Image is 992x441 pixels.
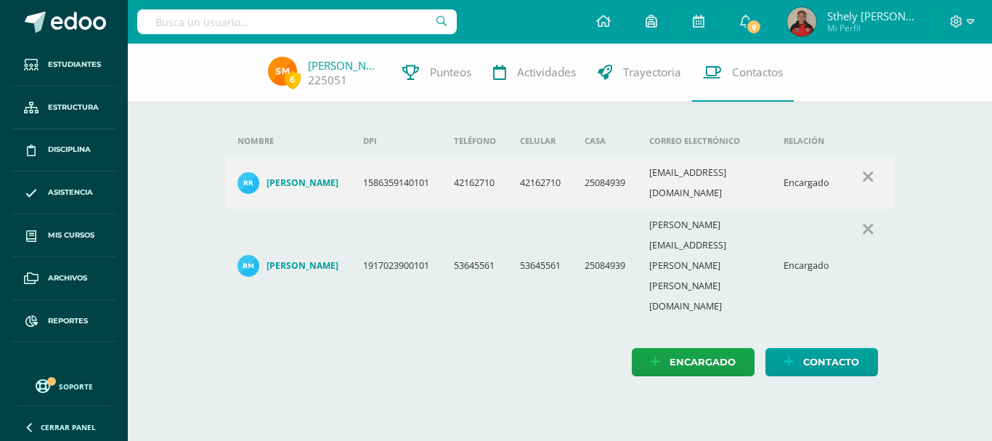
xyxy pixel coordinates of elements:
span: Sthely [PERSON_NAME] [827,9,914,23]
span: Archivos [48,272,87,284]
span: 9 [746,19,762,35]
a: Actividades [482,44,587,102]
a: [PERSON_NAME] [308,58,381,73]
span: Punteos [430,65,471,80]
td: Encargado [772,209,842,323]
a: Punteos [391,44,482,102]
td: Encargado [772,157,842,209]
h4: [PERSON_NAME] [267,177,338,189]
span: Disciplina [48,144,91,155]
a: Contacto [765,348,878,376]
a: Estructura [12,86,116,129]
span: Encargado [670,349,736,376]
th: Relación [772,125,842,157]
img: 08bd96be0d3138e4f1c4a34022f9273f.png [237,172,259,194]
a: Trayectoria [587,44,692,102]
td: 1586359140101 [351,157,442,209]
span: Mis cursos [48,230,94,241]
td: 1917023900101 [351,209,442,323]
th: Correo electrónico [638,125,772,157]
a: Asistencia [12,171,116,214]
td: 25084939 [573,157,638,209]
a: 225051 [308,73,347,88]
a: Archivos [12,257,116,300]
th: Casa [573,125,638,157]
a: Contactos [692,44,794,102]
th: Teléfono [442,125,508,157]
span: Asistencia [48,187,93,198]
span: Soporte [59,381,93,392]
td: 42162710 [442,157,508,209]
th: DPI [351,125,442,157]
td: [PERSON_NAME][EMAIL_ADDRESS][PERSON_NAME][PERSON_NAME][DOMAIN_NAME] [638,209,772,323]
a: Disciplina [12,129,116,172]
h4: [PERSON_NAME] [267,260,338,272]
td: 53645561 [508,209,573,323]
td: [EMAIL_ADDRESS][DOMAIN_NAME] [638,157,772,209]
span: Estudiantes [48,59,101,70]
span: Mi Perfil [827,22,914,34]
span: 6 [285,70,301,89]
img: d33a9d11caa3efb8ae7202a903375480.png [268,57,297,86]
a: Encargado [632,348,755,376]
img: d2628763fc2db34492fb84f5d2c4ba4c.png [237,255,259,277]
th: Nombre [226,125,351,157]
img: 0c77af3d8e42b6d5cc46a24551f1b2ed.png [787,7,816,36]
a: [PERSON_NAME] [237,255,340,277]
td: 25084939 [573,209,638,323]
a: Estudiantes [12,44,116,86]
td: 53645561 [442,209,508,323]
input: Busca un usuario... [137,9,457,34]
span: Reportes [48,315,88,327]
span: Contacto [803,349,859,376]
a: [PERSON_NAME] [237,172,340,194]
a: Reportes [12,300,116,343]
a: Mis cursos [12,214,116,257]
span: Actividades [517,65,576,80]
span: Trayectoria [623,65,681,80]
a: Soporte [17,376,110,395]
td: 42162710 [508,157,573,209]
span: Estructura [48,102,99,113]
th: Celular [508,125,573,157]
span: Cerrar panel [41,422,96,432]
span: Contactos [732,65,783,80]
